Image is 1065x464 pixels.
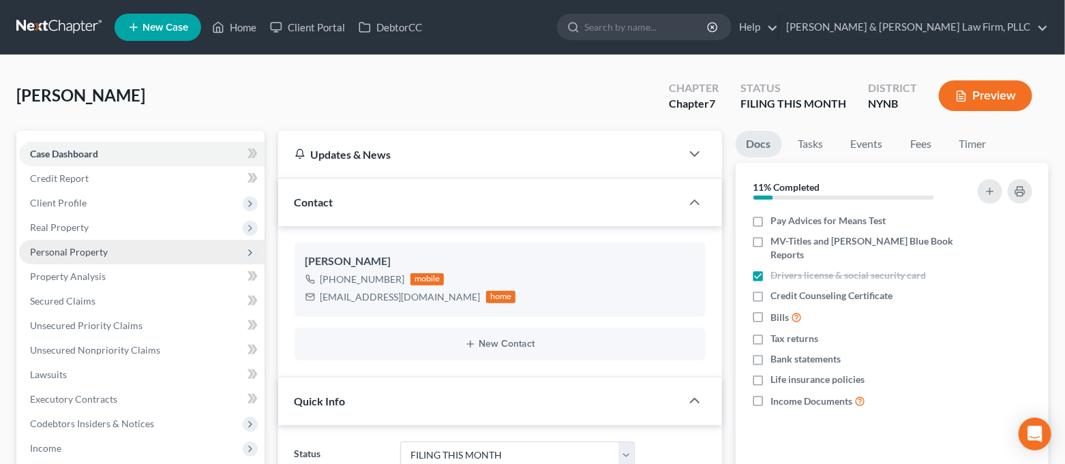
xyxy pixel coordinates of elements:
[771,234,959,262] span: MV-Titles and [PERSON_NAME] Blue Book Reports
[1019,418,1051,450] div: Open Intercom Messenger
[30,320,142,331] span: Unsecured Priority Claims
[295,147,665,161] div: Updates & News
[30,369,67,380] span: Lawsuits
[30,221,89,233] span: Real Property
[669,80,719,96] div: Chapter
[320,290,481,304] div: [EMAIL_ADDRESS][DOMAIN_NAME]
[30,148,98,159] span: Case Dashboard
[30,270,106,282] span: Property Analysis
[868,80,917,96] div: District
[19,142,265,166] a: Case Dashboard
[19,387,265,412] a: Executory Contracts
[669,96,719,112] div: Chapter
[948,131,997,157] a: Timer
[868,96,917,112] div: NYNB
[19,264,265,289] a: Property Analysis
[30,172,89,184] span: Credit Report
[30,344,160,356] span: Unsecured Nonpriority Claims
[736,131,782,157] a: Docs
[295,395,346,407] span: Quick Info
[771,395,853,408] span: Income Documents
[787,131,835,157] a: Tasks
[740,80,846,96] div: Status
[142,22,188,33] span: New Case
[584,14,709,40] input: Search by name...
[899,131,943,157] a: Fees
[840,131,894,157] a: Events
[30,246,108,258] span: Personal Property
[30,295,95,307] span: Secured Claims
[771,311,790,324] span: Bills
[939,80,1032,111] button: Preview
[16,85,145,105] span: [PERSON_NAME]
[19,166,265,191] a: Credit Report
[779,15,1048,40] a: [PERSON_NAME] & [PERSON_NAME] Law Firm, PLLC
[19,362,265,387] a: Lawsuits
[30,393,117,405] span: Executory Contracts
[352,15,429,40] a: DebtorCC
[320,273,405,286] div: [PHONE_NUMBER]
[771,373,865,386] span: Life insurance policies
[19,289,265,313] a: Secured Claims
[732,15,778,40] a: Help
[305,339,695,350] button: New Contact
[205,15,263,40] a: Home
[740,96,846,112] div: FILING THIS MONTH
[753,181,820,193] strong: 11% Completed
[771,332,819,345] span: Tax returns
[30,418,154,429] span: Codebtors Insiders & Notices
[709,97,715,110] span: 7
[263,15,352,40] a: Client Portal
[305,253,695,270] div: [PERSON_NAME]
[771,289,893,303] span: Credit Counseling Certificate
[19,338,265,362] a: Unsecured Nonpriority Claims
[30,442,61,454] span: Income
[486,291,516,303] div: home
[410,273,445,285] div: mobile
[295,196,333,208] span: Contact
[771,352,841,366] span: Bank statements
[30,197,87,208] span: Client Profile
[19,313,265,338] a: Unsecured Priority Claims
[771,268,927,282] span: Drivers license & social security card
[771,214,886,228] span: Pay Advices for Means Test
